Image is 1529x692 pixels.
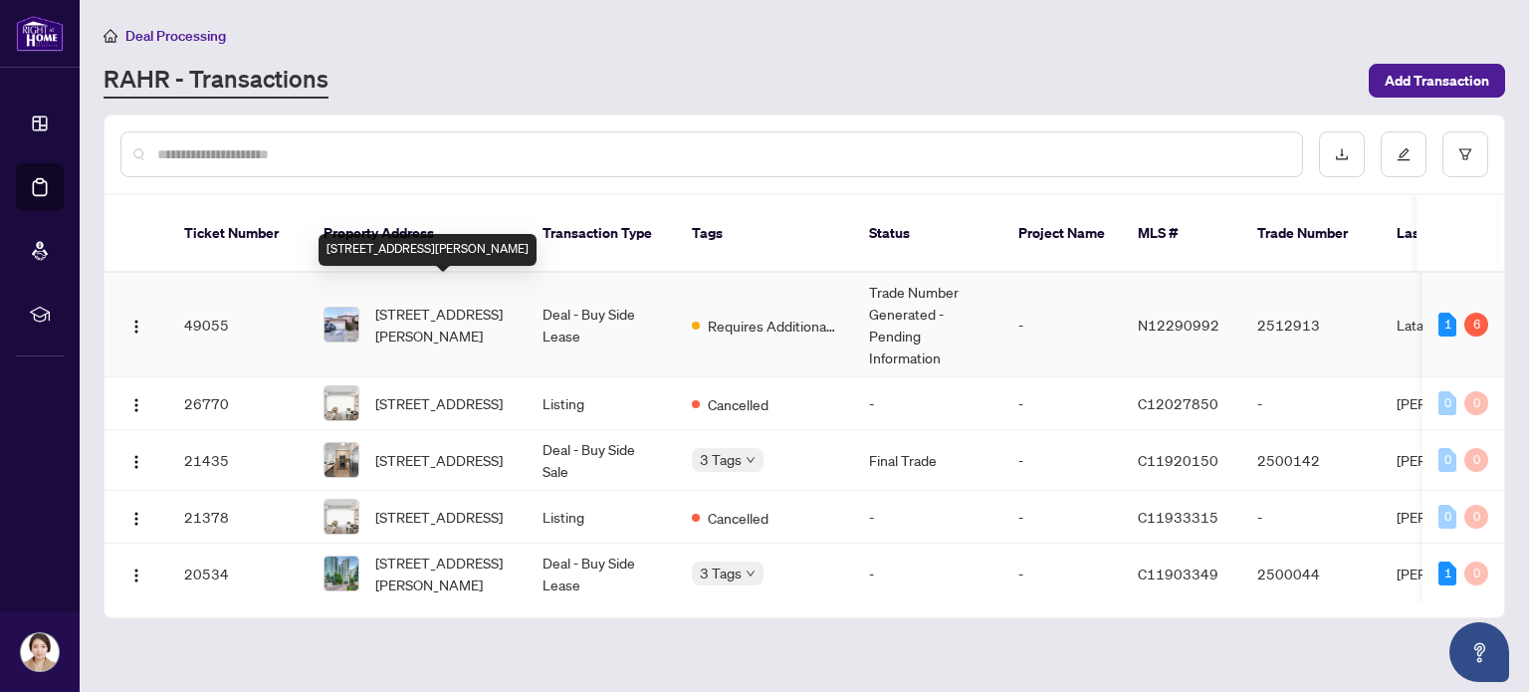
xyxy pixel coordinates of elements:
[1438,391,1456,415] div: 0
[168,430,308,491] td: 21435
[527,430,676,491] td: Deal - Buy Side Sale
[104,63,328,99] a: RAHR - Transactions
[527,491,676,544] td: Listing
[1438,448,1456,472] div: 0
[700,562,742,584] span: 3 Tags
[128,454,144,470] img: Logo
[1138,316,1219,334] span: N12290992
[853,377,1002,430] td: -
[128,397,144,413] img: Logo
[1335,147,1349,161] span: download
[1449,622,1509,682] button: Open asap
[1369,64,1505,98] button: Add Transaction
[1241,195,1381,273] th: Trade Number
[527,195,676,273] th: Transaction Type
[1438,313,1456,337] div: 1
[325,308,358,342] img: thumbnail-img
[1002,430,1122,491] td: -
[1442,131,1488,177] button: filter
[1002,491,1122,544] td: -
[1002,377,1122,430] td: -
[1138,451,1218,469] span: C11920150
[168,491,308,544] td: 21378
[1002,544,1122,604] td: -
[853,430,1002,491] td: Final Trade
[1319,131,1365,177] button: download
[700,448,742,471] span: 3 Tags
[708,315,837,337] span: Requires Additional Docs
[527,377,676,430] td: Listing
[1122,195,1241,273] th: MLS #
[1385,65,1489,97] span: Add Transaction
[120,501,152,533] button: Logo
[1464,313,1488,337] div: 6
[325,443,358,477] img: thumbnail-img
[168,377,308,430] td: 26770
[853,273,1002,377] td: Trade Number Generated - Pending Information
[1464,391,1488,415] div: 0
[1138,565,1218,582] span: C11903349
[1438,505,1456,529] div: 0
[1241,377,1381,430] td: -
[308,195,527,273] th: Property Address
[1458,147,1472,161] span: filter
[1002,273,1122,377] td: -
[168,273,308,377] td: 49055
[325,500,358,534] img: thumbnail-img
[120,387,152,419] button: Logo
[325,557,358,590] img: thumbnail-img
[325,386,358,420] img: thumbnail-img
[125,27,226,45] span: Deal Processing
[746,455,756,465] span: down
[1464,448,1488,472] div: 0
[1241,430,1381,491] td: 2500142
[527,273,676,377] td: Deal - Buy Side Lease
[708,393,768,415] span: Cancelled
[21,633,59,671] img: Profile Icon
[708,507,768,529] span: Cancelled
[375,303,511,346] span: [STREET_ADDRESS][PERSON_NAME]
[1241,273,1381,377] td: 2512913
[853,195,1002,273] th: Status
[375,449,503,471] span: [STREET_ADDRESS]
[1464,562,1488,585] div: 0
[1241,491,1381,544] td: -
[168,544,308,604] td: 20534
[1397,147,1411,161] span: edit
[128,319,144,335] img: Logo
[128,568,144,583] img: Logo
[375,392,503,414] span: [STREET_ADDRESS]
[1438,562,1456,585] div: 1
[1241,544,1381,604] td: 2500044
[104,29,117,43] span: home
[1138,508,1218,526] span: C11933315
[168,195,308,273] th: Ticket Number
[1138,394,1218,412] span: C12027850
[853,491,1002,544] td: -
[120,309,152,341] button: Logo
[1381,131,1426,177] button: edit
[319,234,537,266] div: [STREET_ADDRESS][PERSON_NAME]
[120,558,152,589] button: Logo
[16,15,64,52] img: logo
[1464,505,1488,529] div: 0
[375,506,503,528] span: [STREET_ADDRESS]
[853,544,1002,604] td: -
[676,195,853,273] th: Tags
[527,544,676,604] td: Deal - Buy Side Lease
[120,444,152,476] button: Logo
[375,552,511,595] span: [STREET_ADDRESS][PERSON_NAME]
[128,511,144,527] img: Logo
[1002,195,1122,273] th: Project Name
[746,569,756,578] span: down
